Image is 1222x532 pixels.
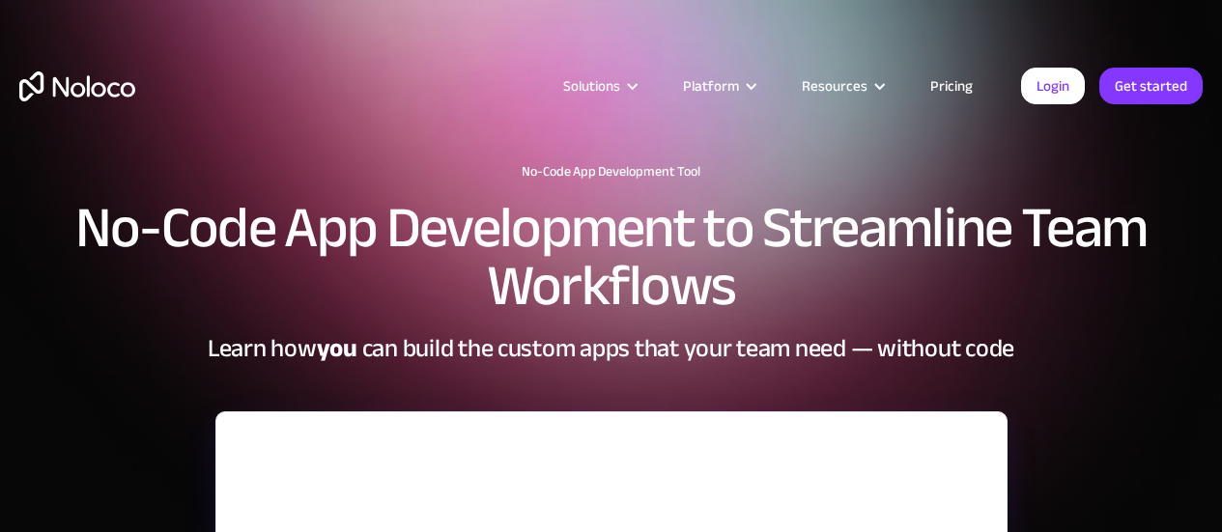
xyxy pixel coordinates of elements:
h2: No-Code App Development to Streamline Team Workflows [19,199,1203,315]
div: Platform [659,73,778,98]
a: home [19,71,135,101]
a: Pricing [906,73,997,98]
div: Solutions [563,73,620,98]
div: Platform [683,73,739,98]
div: Resources [778,73,906,98]
div: Resources [802,73,867,98]
a: Get started [1099,68,1203,104]
strong: you [317,324,357,372]
div: Solutions [539,73,659,98]
strong: can build the custom apps that your team need — without code [362,324,1014,372]
strong: Learn how [208,324,317,372]
a: Login [1021,68,1085,104]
